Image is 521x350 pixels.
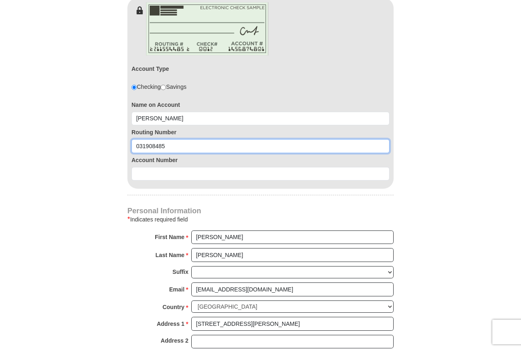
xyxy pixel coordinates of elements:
[157,318,185,330] strong: Address 1
[131,101,390,109] label: Name on Account
[146,2,269,56] img: check-en.png
[169,284,184,295] strong: Email
[156,249,185,261] strong: Last Name
[161,335,188,346] strong: Address 2
[163,301,185,313] strong: Country
[131,128,390,136] label: Routing Number
[155,231,184,243] strong: First Name
[131,156,390,164] label: Account Number
[127,215,394,224] div: Indicates required field
[131,83,186,91] div: Checking Savings
[127,208,394,214] h4: Personal Information
[172,266,188,278] strong: Suffix
[131,65,169,73] label: Account Type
